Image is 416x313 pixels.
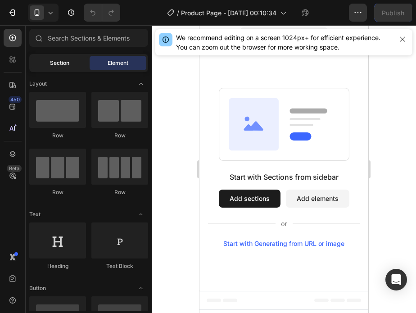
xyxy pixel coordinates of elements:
span: Toggle open [134,281,148,295]
div: We recommend editing on a screen 1024px+ for efficient experience. You can zoom out the browser f... [176,33,393,52]
span: Layout [29,80,47,88]
div: Publish [382,8,404,18]
div: Undo/Redo [84,4,120,22]
input: Search Sections & Elements [29,29,148,47]
button: Publish [374,4,412,22]
div: Text Block [91,262,148,270]
span: Section [50,59,69,67]
span: Toggle open [134,207,148,222]
span: / [177,8,179,18]
div: Open Intercom Messenger [385,269,407,290]
div: Row [29,188,86,196]
div: Heading [29,262,86,270]
div: Row [29,132,86,140]
div: 450 [9,96,22,103]
span: Text [29,210,41,218]
span: Button [29,284,46,292]
span: Toggle open [134,77,148,91]
span: Element [108,59,128,67]
div: Row [91,132,148,140]
div: Row [91,188,148,196]
span: Product Page - [DATE] 00:10:34 [181,8,276,18]
iframe: Design area [199,25,368,313]
div: Beta [7,165,22,172]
